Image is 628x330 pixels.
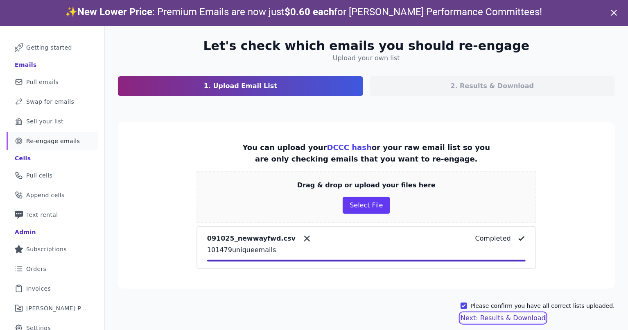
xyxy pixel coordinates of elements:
p: 2. Results & Download [451,81,534,91]
span: Append cells [26,191,65,199]
a: Swap for emails [7,93,98,111]
button: Select File [343,197,390,214]
a: Pull cells [7,166,98,184]
p: 091025_newwayfwd.csv [207,234,296,244]
a: Append cells [7,186,98,204]
span: Re-engage emails [26,137,80,145]
a: 1. Upload Email List [118,76,363,96]
h4: Upload your own list [333,53,400,63]
span: Getting started [26,43,72,52]
div: Admin [15,228,36,236]
span: Sell your list [26,117,63,125]
a: DCCC hash [327,143,372,152]
a: Orders [7,260,98,278]
div: Cells [15,154,31,162]
a: Subscriptions [7,240,98,258]
span: Pull emails [26,78,59,86]
h2: Let's check which emails you should re-engage [203,39,530,53]
span: Invoices [26,284,51,293]
span: Orders [26,265,46,273]
p: Drag & drop or upload your files here [297,180,436,190]
span: [PERSON_NAME] Performance [26,304,88,312]
a: [PERSON_NAME] Performance [7,299,98,317]
a: Invoices [7,280,98,298]
label: Please confirm you have all correct lists uploaded. [470,302,615,310]
span: Subscriptions [26,245,67,253]
p: 1. Upload Email List [204,81,277,91]
a: Getting started [7,39,98,57]
a: Sell your list [7,112,98,130]
a: Pull emails [7,73,98,91]
a: Re-engage emails [7,132,98,150]
span: Text rental [26,211,58,219]
p: You can upload your or your raw email list so you are only checking emails that you want to re-en... [239,142,494,165]
span: Swap for emails [26,98,74,106]
a: Text rental [7,206,98,224]
span: Pull cells [26,171,52,180]
p: Completed [475,234,511,244]
button: Next: Results & Download [461,313,546,323]
div: Emails [15,61,37,69]
p: 101479 unique emails [207,245,526,255]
